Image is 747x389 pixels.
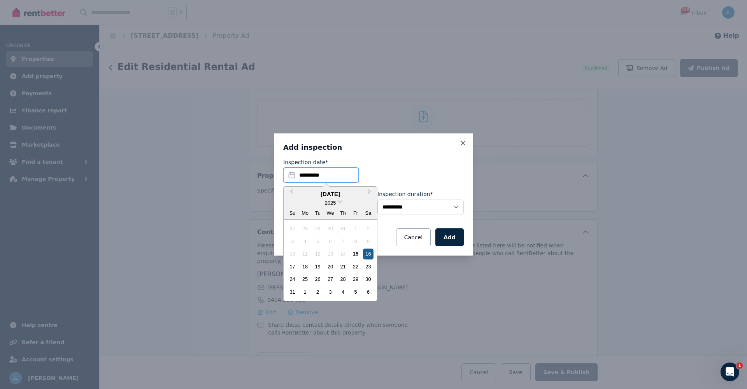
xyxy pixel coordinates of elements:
[350,223,361,234] div: Not available Friday, August 1st, 2025
[300,223,310,234] div: Not available Monday, July 28th, 2025
[325,287,335,297] div: Choose Wednesday, September 3rd, 2025
[736,363,743,369] span: 1
[312,274,323,284] div: Choose Tuesday, August 26th, 2025
[287,249,298,259] div: Not available Sunday, August 10th, 2025
[338,261,348,272] div: Choose Thursday, August 21st, 2025
[300,261,310,272] div: Choose Monday, August 18th, 2025
[363,236,373,247] div: Not available Saturday, August 9th, 2025
[363,274,373,284] div: Choose Saturday, August 30th, 2025
[350,274,361,284] div: Choose Friday, August 29th, 2025
[287,261,298,272] div: Choose Sunday, August 17th, 2025
[283,158,328,166] label: Inspection date*
[325,236,335,247] div: Not available Wednesday, August 6th, 2025
[363,287,373,297] div: Choose Saturday, September 6th, 2025
[338,208,348,218] div: Th
[338,236,348,247] div: Not available Thursday, August 7th, 2025
[287,274,298,284] div: Choose Sunday, August 24th, 2025
[300,274,310,284] div: Choose Monday, August 25th, 2025
[300,236,310,247] div: Not available Monday, August 4th, 2025
[286,223,374,298] div: month 2025-08
[312,208,323,218] div: Tu
[325,208,335,218] div: We
[284,190,377,199] div: [DATE]
[364,187,376,200] button: Next Month
[325,200,336,206] span: 2025
[312,223,323,234] div: Not available Tuesday, July 29th, 2025
[300,249,310,259] div: Not available Monday, August 11th, 2025
[325,274,335,284] div: Choose Wednesday, August 27th, 2025
[325,249,335,259] div: Not available Wednesday, August 13th, 2025
[338,287,348,297] div: Choose Thursday, September 4th, 2025
[312,261,323,272] div: Choose Tuesday, August 19th, 2025
[350,236,361,247] div: Not available Friday, August 8th, 2025
[377,190,433,198] label: Inspection duration*
[350,287,361,297] div: Choose Friday, September 5th, 2025
[363,261,373,272] div: Choose Saturday, August 23rd, 2025
[325,223,335,234] div: Not available Wednesday, July 30th, 2025
[284,187,297,200] button: Previous Month
[312,249,323,259] div: Not available Tuesday, August 12th, 2025
[721,363,739,381] iframe: Intercom live chat
[338,223,348,234] div: Not available Thursday, July 31st, 2025
[350,261,361,272] div: Choose Friday, August 22nd, 2025
[300,287,310,297] div: Choose Monday, September 1st, 2025
[338,274,348,284] div: Choose Thursday, August 28th, 2025
[312,287,323,297] div: Choose Tuesday, September 2nd, 2025
[363,249,373,259] div: Choose Saturday, August 16th, 2025
[350,249,361,259] div: Choose Friday, August 15th, 2025
[363,208,373,218] div: Sa
[435,228,464,246] button: Add
[287,287,298,297] div: Choose Sunday, August 31st, 2025
[325,261,335,272] div: Choose Wednesday, August 20th, 2025
[300,208,310,218] div: Mo
[363,223,373,234] div: Not available Saturday, August 2nd, 2025
[287,223,298,234] div: Not available Sunday, July 27th, 2025
[312,236,323,247] div: Not available Tuesday, August 5th, 2025
[396,228,431,246] button: Cancel
[283,143,464,152] h3: Add inspection
[287,236,298,247] div: Not available Sunday, August 3rd, 2025
[338,249,348,259] div: Not available Thursday, August 14th, 2025
[350,208,361,218] div: Fr
[287,208,298,218] div: Su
